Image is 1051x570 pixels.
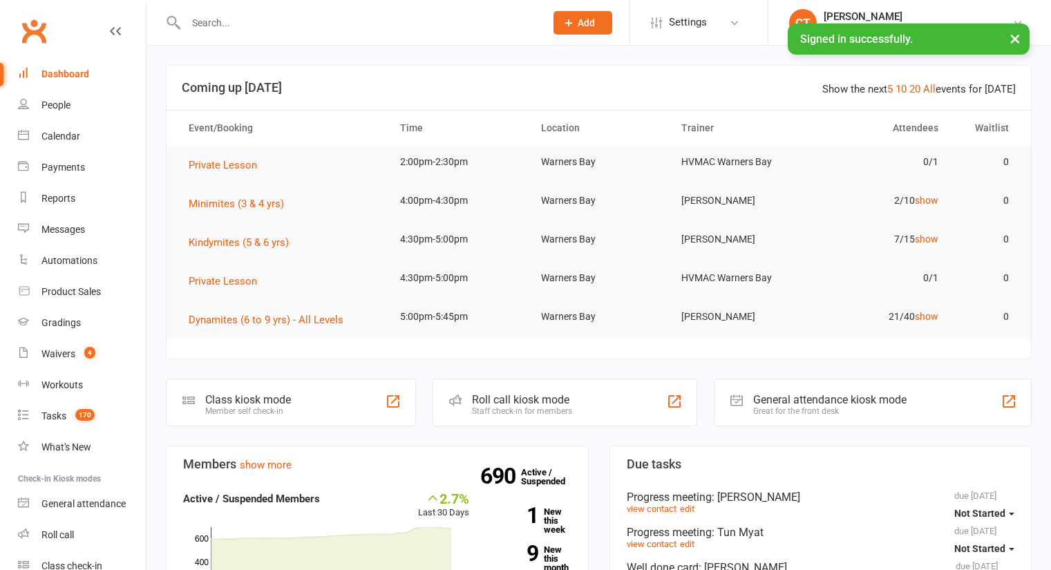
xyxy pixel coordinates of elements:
td: Warners Bay [529,262,670,294]
a: 20 [909,83,920,95]
td: 0 [951,301,1021,333]
button: Dynamites (6 to 9 yrs) - All Levels [189,312,353,328]
span: : Tun Myat [712,526,764,539]
td: 4:30pm-5:00pm [388,262,529,294]
td: 4:00pm-4:30pm [388,184,529,217]
span: Dynamites (6 to 9 yrs) - All Levels [189,314,343,326]
td: [PERSON_NAME] [669,301,810,333]
div: Show the next events for [DATE] [822,81,1016,97]
span: Settings [669,7,707,38]
button: Not Started [954,536,1014,561]
a: 1New this week [490,507,571,534]
div: People [41,99,70,111]
div: Waivers [41,348,75,359]
span: Signed in successfully. [800,32,913,46]
button: Not Started [954,501,1014,526]
td: [PERSON_NAME] [669,184,810,217]
div: General attendance [41,498,126,509]
td: 2:00pm-2:30pm [388,146,529,178]
span: 170 [75,409,95,421]
strong: 9 [490,543,538,564]
div: Class kiosk mode [205,393,291,406]
div: What's New [41,441,91,453]
div: General attendance kiosk mode [753,393,907,406]
th: Waitlist [951,111,1021,146]
td: HVMAC Warners Bay [669,146,810,178]
a: show [915,311,938,322]
a: 690Active / Suspended [521,457,582,496]
div: Gradings [41,317,81,328]
td: 0/1 [810,262,951,294]
a: 5 [887,83,893,95]
a: view contact [627,539,676,549]
a: Calendar [18,121,146,152]
td: 7/15 [810,223,951,256]
h3: Members [183,457,571,471]
td: 0/1 [810,146,951,178]
a: show [915,234,938,245]
button: × [1003,23,1028,53]
a: Messages [18,214,146,245]
a: General attendance kiosk mode [18,488,146,520]
td: Warners Bay [529,184,670,217]
th: Trainer [669,111,810,146]
div: [GEOGRAPHIC_DATA] [GEOGRAPHIC_DATA] [824,23,1012,35]
td: 0 [951,262,1021,294]
th: Time [388,111,529,146]
a: Clubworx [17,14,51,48]
div: Dashboard [41,68,89,79]
th: Attendees [810,111,951,146]
td: 0 [951,184,1021,217]
div: Reports [41,193,75,204]
div: Great for the front desk [753,406,907,416]
div: CT [789,9,817,37]
span: Not Started [954,543,1005,554]
div: Tasks [41,410,66,421]
span: Private Lesson [189,159,257,171]
td: 5:00pm-5:45pm [388,301,529,333]
a: show more [240,459,292,471]
a: Product Sales [18,276,146,307]
span: Minimites (3 & 4 yrs) [189,198,284,210]
div: Payments [41,162,85,173]
td: 0 [951,146,1021,178]
a: Gradings [18,307,146,339]
div: Staff check-in for members [472,406,572,416]
span: Private Lesson [189,275,257,287]
button: Add [553,11,612,35]
div: Product Sales [41,286,101,297]
a: Waivers 4 [18,339,146,370]
td: [PERSON_NAME] [669,223,810,256]
a: 10 [896,83,907,95]
div: Member self check-in [205,406,291,416]
button: Private Lesson [189,157,267,173]
span: Add [578,17,595,28]
div: Last 30 Days [418,491,469,520]
div: Calendar [41,131,80,142]
div: Progress meeting [627,526,1015,539]
th: Location [529,111,670,146]
div: Messages [41,224,85,235]
a: Reports [18,183,146,214]
button: Private Lesson [189,273,267,289]
span: Kindymites (5 & 6 yrs) [189,236,289,249]
button: Minimites (3 & 4 yrs) [189,196,294,212]
td: 2/10 [810,184,951,217]
a: edit [680,504,694,514]
span: 4 [84,347,95,359]
div: Roll call kiosk mode [472,393,572,406]
a: Dashboard [18,59,146,90]
div: Automations [41,255,97,266]
td: 4:30pm-5:00pm [388,223,529,256]
div: Roll call [41,529,74,540]
a: Payments [18,152,146,183]
div: Progress meeting [627,491,1015,504]
td: Warners Bay [529,223,670,256]
a: People [18,90,146,121]
a: Automations [18,245,146,276]
a: view contact [627,504,676,514]
h3: Coming up [DATE] [182,81,1016,95]
td: 21/40 [810,301,951,333]
h3: Due tasks [627,457,1015,471]
th: Event/Booking [176,111,388,146]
